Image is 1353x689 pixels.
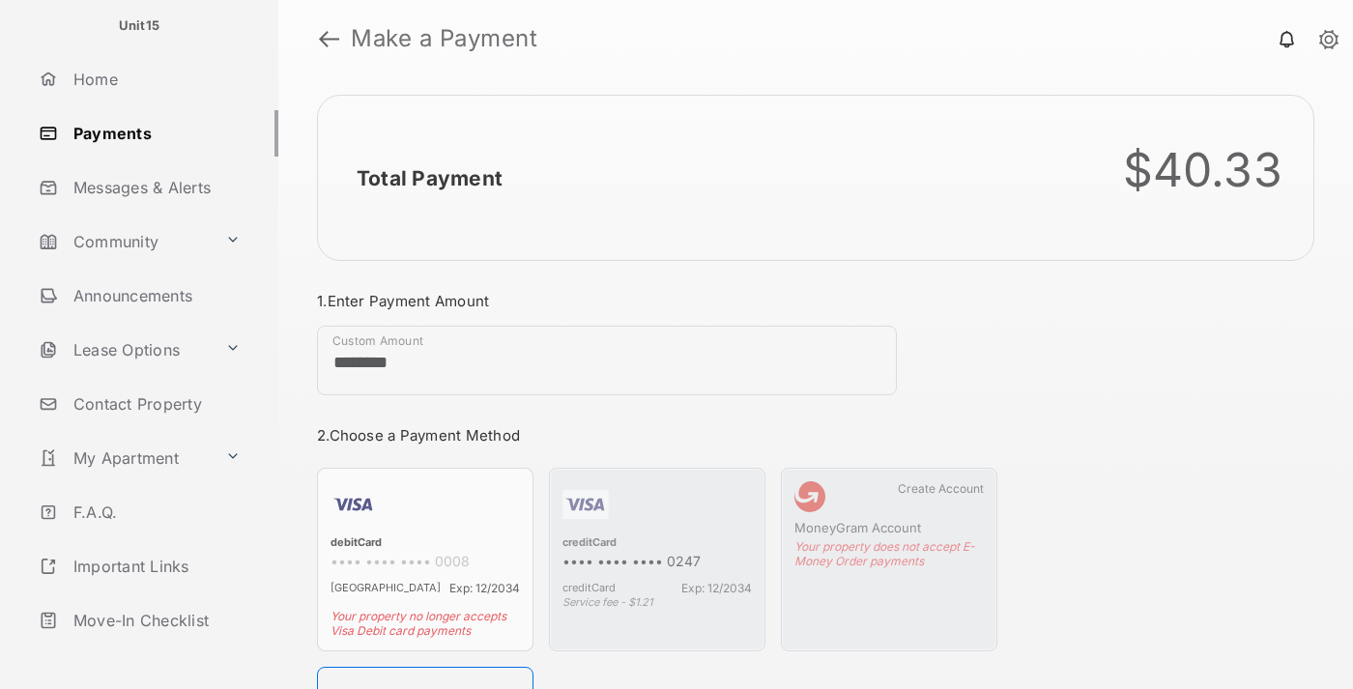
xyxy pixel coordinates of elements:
span: Exp: 12/2034 [681,581,752,595]
div: Service fee - $1.21 [562,595,752,609]
h2: Total Payment [357,166,503,190]
div: creditCard•••• •••• •••• 0247creditCardExp: 12/2034Service fee - $1.21 [549,468,765,651]
div: $40.33 [1123,142,1283,198]
a: Payments [31,110,278,157]
a: F.A.Q. [31,489,278,535]
h3: 1. Enter Payment Amount [317,292,997,310]
a: Messages & Alerts [31,164,278,211]
h3: 2. Choose a Payment Method [317,426,997,445]
a: My Apartment [31,435,217,481]
a: Move-In Checklist [31,597,278,644]
span: creditCard [562,581,616,595]
div: •••• •••• •••• 0247 [562,553,752,573]
a: Announcements [31,273,278,319]
p: Unit15 [119,16,160,36]
a: Important Links [31,543,248,589]
a: Community [31,218,217,265]
a: Contact Property [31,381,278,427]
a: Lease Options [31,327,217,373]
div: creditCard [562,535,752,553]
a: Home [31,56,278,102]
strong: Make a Payment [351,27,537,50]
